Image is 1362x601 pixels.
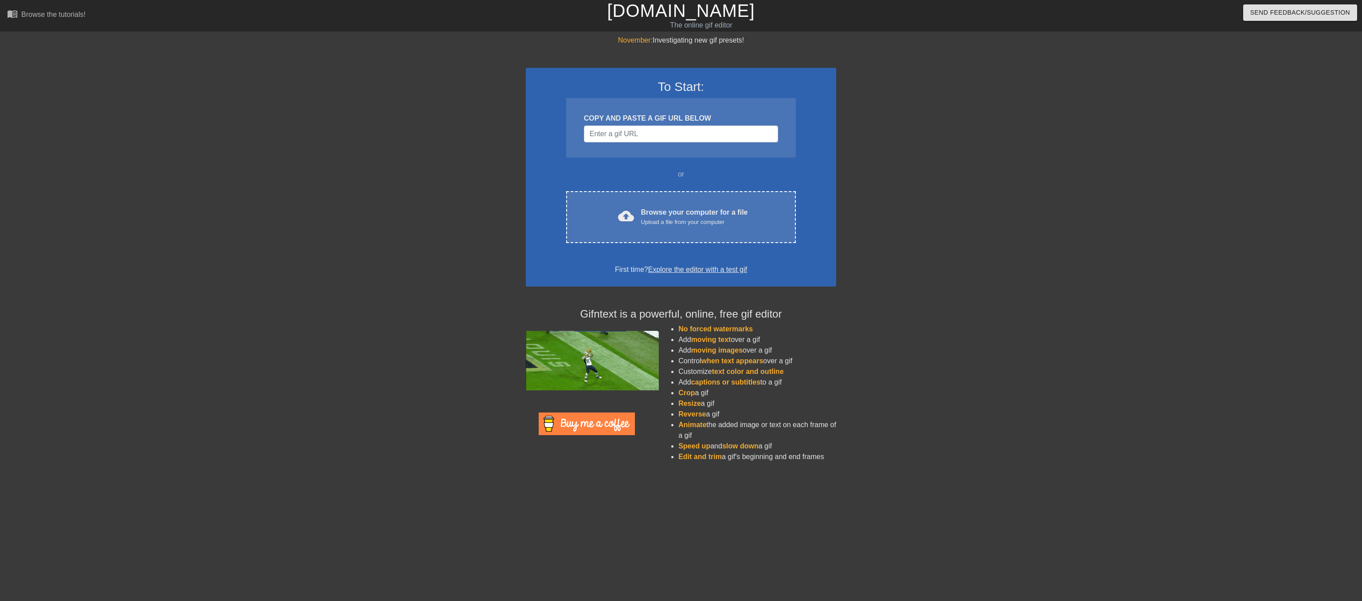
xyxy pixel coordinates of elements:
li: a gif [678,398,836,409]
li: a gif [678,409,836,420]
span: captions or subtitles [691,378,760,386]
li: Add to a gif [678,377,836,388]
li: Control over a gif [678,356,836,366]
span: moving images [691,346,743,354]
span: November: [618,36,653,44]
span: Animate [678,421,706,428]
span: when text appears [701,357,763,365]
li: and a gif [678,441,836,452]
span: slow down [722,442,759,450]
div: Upload a file from your computer [641,218,748,227]
div: Investigating new gif presets! [526,35,836,46]
img: football_small.gif [526,331,659,390]
span: Speed up [678,442,710,450]
h3: To Start: [537,79,825,94]
div: Browse the tutorials! [21,11,86,18]
div: First time? [537,264,825,275]
span: menu_book [7,8,18,19]
h4: Gifntext is a powerful, online, free gif editor [526,308,836,321]
div: or [549,169,813,180]
li: a gif [678,388,836,398]
li: the added image or text on each frame of a gif [678,420,836,441]
li: Customize [678,366,836,377]
div: The online gif editor [458,20,944,31]
span: Reverse [678,410,706,418]
a: Explore the editor with a test gif [648,266,747,273]
li: Add over a gif [678,345,836,356]
input: Username [584,126,778,142]
span: text color and outline [712,368,784,375]
span: Send Feedback/Suggestion [1250,7,1350,18]
a: Browse the tutorials! [7,8,86,22]
div: Browse your computer for a file [641,207,748,227]
li: a gif's beginning and end frames [678,452,836,462]
span: Edit and trim [678,453,722,460]
span: Crop [678,389,695,397]
span: moving text [691,336,731,343]
button: Send Feedback/Suggestion [1243,4,1357,21]
img: Buy Me A Coffee [539,412,635,435]
a: [DOMAIN_NAME] [607,1,755,20]
div: COPY AND PASTE A GIF URL BELOW [584,113,778,124]
span: No forced watermarks [678,325,753,333]
span: cloud_upload [618,208,634,224]
li: Add over a gif [678,334,836,345]
span: Resize [678,400,701,407]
